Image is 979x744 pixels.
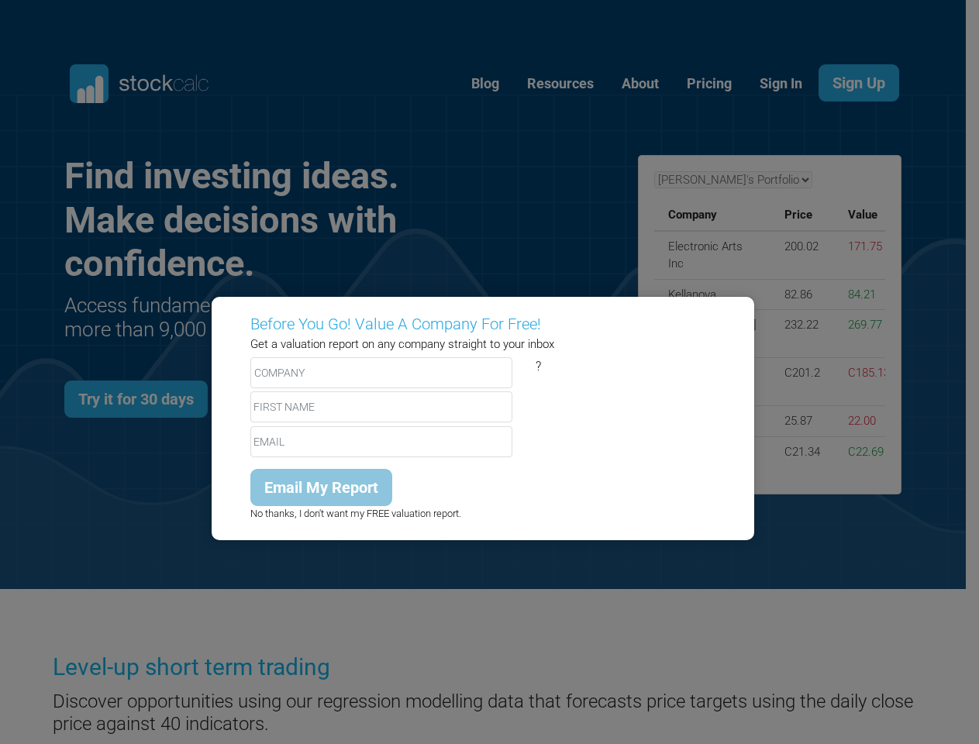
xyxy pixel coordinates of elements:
h5: Before You Go! Value A Company For Free! [250,312,715,336]
input: EMAIL [250,426,512,457]
input: COMPANY [250,357,512,388]
p: No thanks, I don't want my FREE valuation report. [239,506,727,522]
p: Get a valuation report on any company straight to your inbox [250,336,715,353]
input: Email My Report [250,469,392,506]
span: ? [536,359,541,374]
input: FIRST NAME [250,391,512,422]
